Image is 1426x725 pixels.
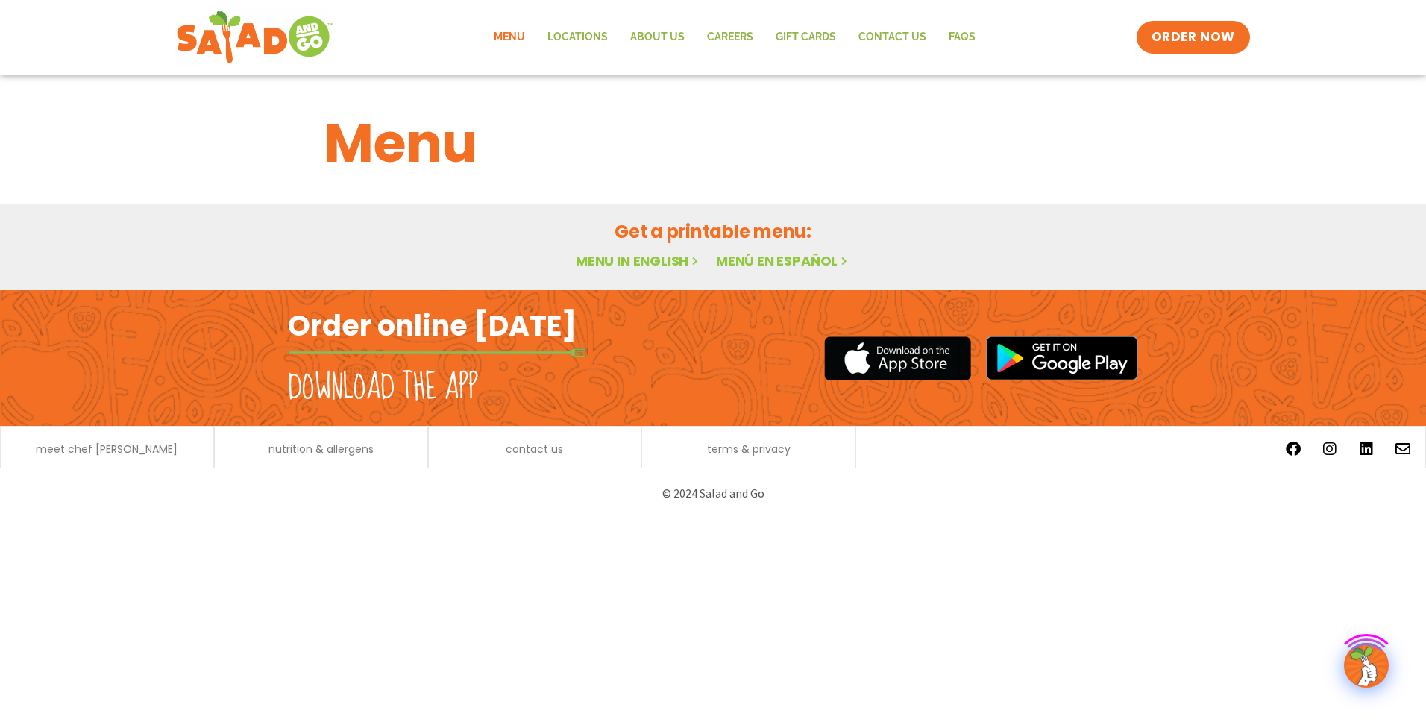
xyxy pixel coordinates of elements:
[824,334,971,383] img: appstore
[483,20,987,54] nav: Menu
[36,444,178,454] a: meet chef [PERSON_NAME]
[576,251,701,270] a: Menu in English
[716,251,850,270] a: Menú en español
[288,367,478,409] h2: Download the app
[707,444,791,454] a: terms & privacy
[847,20,937,54] a: Contact Us
[288,348,586,357] img: fork
[506,444,563,454] a: contact us
[696,20,764,54] a: Careers
[288,307,577,344] h2: Order online [DATE]
[268,444,374,454] a: nutrition & allergens
[483,20,536,54] a: Menu
[295,483,1131,503] p: © 2024 Salad and Go
[1152,28,1235,46] span: ORDER NOW
[937,20,987,54] a: FAQs
[536,20,619,54] a: Locations
[324,103,1102,183] h1: Menu
[986,336,1138,380] img: google_play
[324,219,1102,245] h2: Get a printable menu:
[1137,21,1250,54] a: ORDER NOW
[764,20,847,54] a: GIFT CARDS
[176,7,333,67] img: new-SAG-logo-768×292
[619,20,696,54] a: About Us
